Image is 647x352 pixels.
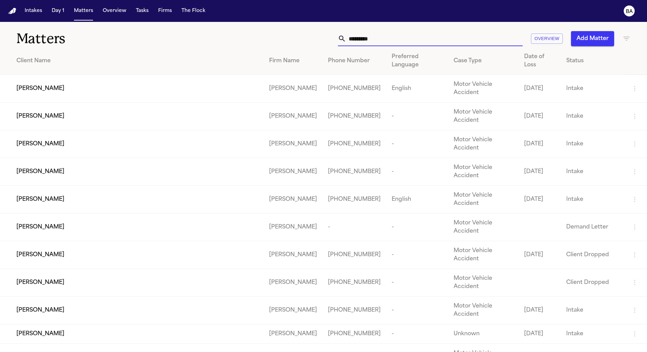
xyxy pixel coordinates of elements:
td: [PERSON_NAME] [264,103,322,130]
td: Motor Vehicle Accident [448,158,518,186]
td: [DATE] [519,75,561,103]
td: [PERSON_NAME] [264,213,322,241]
span: [PERSON_NAME] [16,168,64,176]
td: Motor Vehicle Accident [448,75,518,103]
td: [PHONE_NUMBER] [322,297,386,324]
td: [PHONE_NUMBER] [322,103,386,130]
button: Matters [71,5,96,17]
td: - [386,241,448,269]
td: Demand Letter [561,213,625,241]
td: - [386,103,448,130]
td: [PERSON_NAME] [264,269,322,297]
td: Intake [561,158,625,186]
td: Intake [561,130,625,158]
td: English [386,75,448,103]
td: - [386,269,448,297]
td: [PHONE_NUMBER] [322,75,386,103]
button: Overview [100,5,129,17]
td: [PHONE_NUMBER] [322,186,386,213]
span: [PERSON_NAME] [16,306,64,314]
td: Intake [561,297,625,324]
td: Motor Vehicle Accident [448,186,518,213]
span: [PERSON_NAME] [16,112,64,120]
button: The Flock [179,5,208,17]
td: English [386,186,448,213]
div: Status [566,57,620,65]
span: [PERSON_NAME] [16,140,64,148]
div: Firm Name [269,57,317,65]
td: [PERSON_NAME] [264,158,322,186]
span: [PERSON_NAME] [16,278,64,287]
td: Client Dropped [561,269,625,297]
button: Day 1 [49,5,67,17]
td: Motor Vehicle Accident [448,297,518,324]
td: - [386,324,448,344]
td: [PERSON_NAME] [264,75,322,103]
td: - [386,158,448,186]
td: [DATE] [519,186,561,213]
div: Preferred Language [392,53,443,69]
td: [PERSON_NAME] [264,241,322,269]
td: - [386,297,448,324]
td: Motor Vehicle Accident [448,269,518,297]
div: Date of Loss [524,53,556,69]
button: Intakes [22,5,45,17]
td: Motor Vehicle Accident [448,241,518,269]
span: [PERSON_NAME] [16,195,64,204]
td: [DATE] [519,130,561,158]
td: [PERSON_NAME] [264,324,322,344]
div: Phone Number [328,57,381,65]
td: [DATE] [519,297,561,324]
div: Client Name [16,57,258,65]
td: - [386,130,448,158]
td: [PHONE_NUMBER] [322,130,386,158]
td: [DATE] [519,324,561,344]
h1: Matters [16,30,195,47]
td: Motor Vehicle Accident [448,130,518,158]
td: [DATE] [519,241,561,269]
td: Intake [561,75,625,103]
td: Intake [561,103,625,130]
td: [PERSON_NAME] [264,186,322,213]
td: - [386,213,448,241]
td: [PERSON_NAME] [264,130,322,158]
div: Case Type [454,57,513,65]
span: [PERSON_NAME] [16,223,64,231]
span: [PERSON_NAME] [16,251,64,259]
button: Tasks [133,5,151,17]
a: Home [8,8,16,14]
td: Client Dropped [561,241,625,269]
span: [PERSON_NAME] [16,84,64,93]
td: [PHONE_NUMBER] [322,241,386,269]
td: Unknown [448,324,518,344]
td: - [322,213,386,241]
td: Intake [561,324,625,344]
td: [PHONE_NUMBER] [322,158,386,186]
td: Motor Vehicle Accident [448,103,518,130]
button: Firms [155,5,175,17]
td: [DATE] [519,158,561,186]
td: [PERSON_NAME] [264,297,322,324]
img: Finch Logo [8,8,16,14]
td: [PHONE_NUMBER] [322,324,386,344]
button: Overview [531,34,563,44]
td: Intake [561,186,625,213]
td: Motor Vehicle Accident [448,213,518,241]
td: [DATE] [519,103,561,130]
td: [PHONE_NUMBER] [322,269,386,297]
span: [PERSON_NAME] [16,330,64,338]
button: Add Matter [571,31,614,46]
